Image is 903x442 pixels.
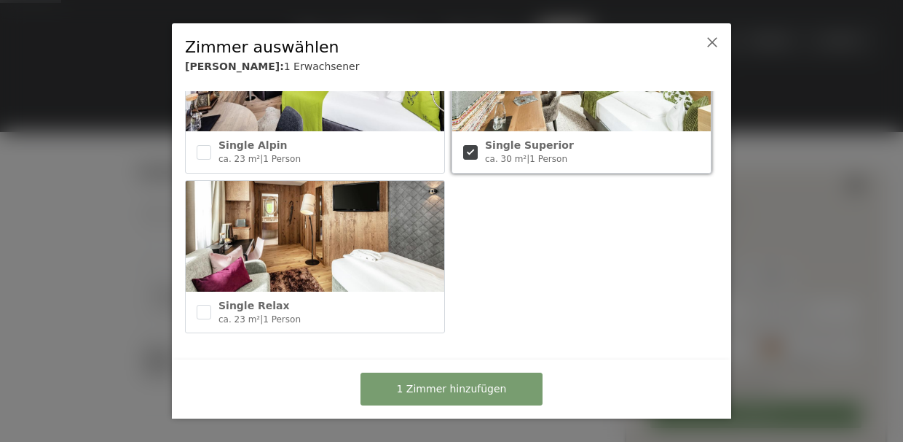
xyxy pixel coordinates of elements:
[284,61,360,72] span: 1 Erwachsener
[527,154,529,164] span: |
[263,154,301,164] span: 1 Person
[529,154,567,164] span: 1 Person
[397,382,507,397] span: 1 Zimmer hinzufügen
[260,154,263,164] span: |
[185,36,673,59] div: Zimmer auswählen
[185,61,284,72] b: [PERSON_NAME]:
[485,154,527,164] span: ca. 30 m²
[186,181,444,292] img: Single Relax
[218,139,287,151] span: Single Alpin
[218,154,260,164] span: ca. 23 m²
[218,314,260,325] span: ca. 23 m²
[218,300,290,311] span: Single Relax
[360,373,543,406] button: 1 Zimmer hinzufügen
[260,314,263,325] span: |
[485,139,574,151] span: Single Superior
[263,314,301,325] span: 1 Person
